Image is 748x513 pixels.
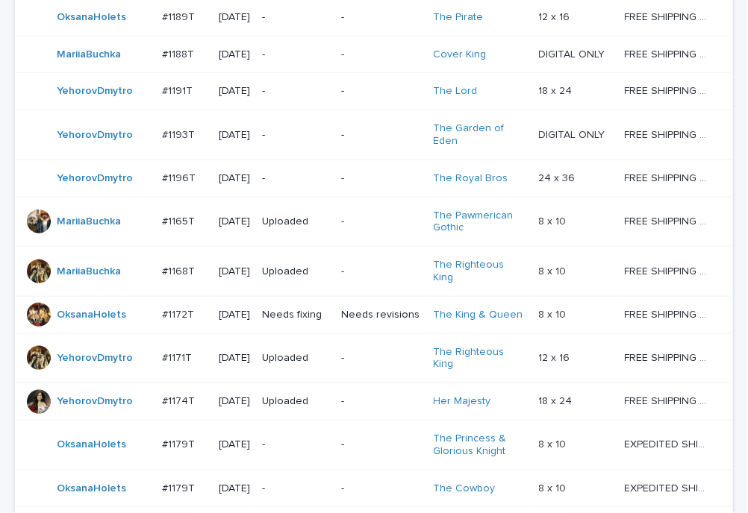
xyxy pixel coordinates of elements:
a: YehorovDmytro [57,129,133,142]
p: - [341,215,421,228]
a: The Righteous King [434,346,527,371]
p: - [262,48,329,61]
a: YehorovDmytro [57,172,133,185]
a: MariiaBuchka [57,215,121,228]
p: - [341,48,421,61]
p: - [341,395,421,408]
a: The Royal Bros [434,172,508,185]
a: The Righteous King [434,259,527,284]
p: Uploaded [262,265,329,278]
p: DIGITAL ONLY [539,126,608,142]
p: FREE SHIPPING - preview in 1-2 business days, after your approval delivery will take 5-10 b.d. [625,306,712,321]
p: 12 x 16 [539,349,573,365]
tr: YehorovDmytro #1171T#1171T [DATE]Uploaded-The Righteous King 12 x 1612 x 16 FREE SHIPPING - previ... [15,333,733,383]
p: EXPEDITED SHIPPING - preview in 1 business day; delivery up to 5 business days after your approval. [625,479,712,495]
tr: YehorovDmytro #1191T#1191T [DATE]--The Lord 18 x 2418 x 24 FREE SHIPPING - preview in 1-2 busines... [15,73,733,110]
p: - [262,438,329,451]
p: Uploaded [262,352,329,365]
p: 18 x 24 [539,82,576,98]
p: #1171T [162,349,195,365]
p: [DATE] [219,438,250,451]
p: - [341,172,421,185]
a: The King & Queen [434,309,523,321]
a: OksanaHolets [57,309,126,321]
a: The Pawmerican Gothic [434,210,527,235]
p: - [262,11,329,24]
p: #1165T [162,213,198,228]
p: #1179T [162,479,198,495]
p: FREE SHIPPING - preview in 1-2 business days, after your approval delivery will take 5-10 b.d. [625,126,712,142]
p: 8 x 10 [539,213,570,228]
p: 8 x 10 [539,262,570,278]
p: - [262,172,329,185]
p: #1179T [162,435,198,451]
p: 24 x 36 [539,169,579,185]
p: [DATE] [219,265,250,278]
p: [DATE] [219,129,250,142]
tr: OksanaHolets #1172T#1172T [DATE]Needs fixingNeeds revisionsThe King & Queen 8 x 108 x 10 FREE SHI... [15,296,733,333]
p: 8 x 10 [539,435,570,451]
p: EXPEDITED SHIPPING - preview in 1 business day; delivery up to 5 business days after your approval. [625,435,712,451]
p: - [341,265,421,278]
p: 8 x 10 [539,479,570,495]
a: Her Majesty [434,395,491,408]
a: The Cowboy [434,482,496,495]
tr: YehorovDmytro #1174T#1174T [DATE]Uploaded-Her Majesty 18 x 2418 x 24 FREE SHIPPING - preview in 1... [15,383,733,421]
p: FREE SHIPPING - preview in 1-2 business days, after your approval delivery will take 5-10 b.d. [625,82,712,98]
a: The Princess & Glorious Knight [434,432,527,458]
p: #1193T [162,126,198,142]
p: FREE SHIPPING - preview in 1-2 business days, after your approval delivery will take 5-10 b.d. [625,169,712,185]
p: #1189T [162,8,198,24]
p: [DATE] [219,48,250,61]
p: [DATE] [219,309,250,321]
p: - [262,85,329,98]
p: Needs fixing [262,309,329,321]
p: - [341,352,421,365]
p: FREE SHIPPING - preview in 1-2 business days, after your approval delivery will take 5-10 b.d. [625,392,712,408]
p: #1168T [162,262,198,278]
p: #1174T [162,392,198,408]
p: - [262,129,329,142]
a: OksanaHolets [57,482,126,495]
p: Uploaded [262,395,329,408]
a: The Garden of Eden [434,122,527,148]
a: MariiaBuchka [57,265,121,278]
a: The Lord [434,85,478,98]
p: #1172T [162,306,197,321]
p: FREE SHIPPING - preview in 1-2 business days, after your approval delivery will take 5-10 b.d. [625,213,712,228]
p: - [262,482,329,495]
p: - [341,129,421,142]
p: 12 x 16 [539,8,573,24]
p: [DATE] [219,85,250,98]
tr: MariiaBuchka #1168T#1168T [DATE]Uploaded-The Righteous King 8 x 108 x 10 FREE SHIPPING - preview ... [15,247,733,297]
tr: OksanaHolets #1179T#1179T [DATE]--The Cowboy 8 x 108 x 10 EXPEDITED SHIPPING - preview in 1 busin... [15,470,733,507]
p: #1188T [162,45,197,61]
a: YehorovDmytro [57,85,133,98]
p: FREE SHIPPING - preview in 1-2 business days, after your approval delivery will take 5-10 b.d. [625,8,712,24]
p: - [341,11,421,24]
p: 18 x 24 [539,392,576,408]
p: - [341,438,421,451]
p: [DATE] [219,352,250,365]
a: Cover King [434,48,487,61]
p: [DATE] [219,395,250,408]
p: Needs revisions [341,309,421,321]
p: DIGITAL ONLY [539,45,608,61]
a: YehorovDmytro [57,395,133,408]
p: #1191T [162,82,196,98]
a: OksanaHolets [57,11,126,24]
p: [DATE] [219,11,250,24]
p: [DATE] [219,215,250,228]
p: 8 x 10 [539,306,570,321]
a: MariiaBuchka [57,48,121,61]
p: #1196T [162,169,199,185]
tr: MariiaBuchka #1165T#1165T [DATE]Uploaded-The Pawmerican Gothic 8 x 108 x 10 FREE SHIPPING - previ... [15,197,733,247]
p: [DATE] [219,482,250,495]
a: OksanaHolets [57,438,126,451]
p: FREE SHIPPING - preview in 1-2 business days, after your approval delivery will take 5-10 b.d. [625,349,712,365]
tr: YehorovDmytro #1193T#1193T [DATE]--The Garden of Eden DIGITAL ONLYDIGITAL ONLY FREE SHIPPING - pr... [15,110,733,160]
tr: OksanaHolets #1179T#1179T [DATE]--The Princess & Glorious Knight 8 x 108 x 10 EXPEDITED SHIPPING ... [15,420,733,470]
p: - [341,482,421,495]
tr: YehorovDmytro #1196T#1196T [DATE]--The Royal Bros 24 x 3624 x 36 FREE SHIPPING - preview in 1-2 b... [15,160,733,197]
a: YehorovDmytro [57,352,133,365]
